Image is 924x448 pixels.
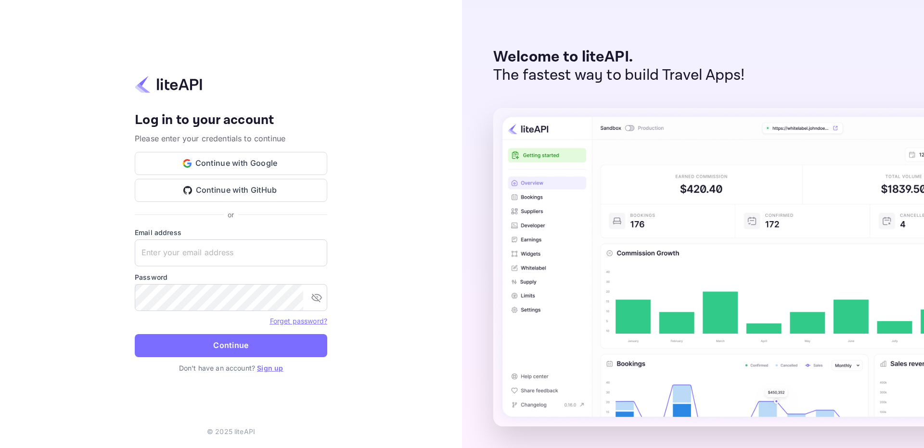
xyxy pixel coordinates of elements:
[257,364,283,372] a: Sign up
[228,210,234,220] p: or
[135,75,202,94] img: liteapi
[135,363,327,373] p: Don't have an account?
[135,227,327,237] label: Email address
[135,112,327,129] h4: Log in to your account
[135,133,327,144] p: Please enter your credentials to continue
[135,239,327,266] input: Enter your email address
[270,316,327,325] a: Forget password?
[207,426,255,436] p: © 2025 liteAPI
[135,152,327,175] button: Continue with Google
[135,334,327,357] button: Continue
[135,179,327,202] button: Continue with GitHub
[135,272,327,282] label: Password
[493,66,745,85] p: The fastest way to build Travel Apps!
[307,288,326,307] button: toggle password visibility
[270,317,327,325] a: Forget password?
[493,48,745,66] p: Welcome to liteAPI.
